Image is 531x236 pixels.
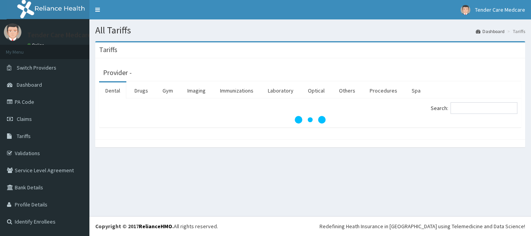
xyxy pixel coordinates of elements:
[99,46,117,53] h3: Tariffs
[461,5,470,15] img: User Image
[95,223,174,230] strong: Copyright © 2017 .
[475,6,525,13] span: Tender Care Medcare
[17,115,32,122] span: Claims
[451,102,517,114] input: Search:
[405,82,427,99] a: Spa
[181,82,212,99] a: Imaging
[156,82,179,99] a: Gym
[363,82,403,99] a: Procedures
[95,25,525,35] h1: All Tariffs
[27,42,46,48] a: Online
[103,69,132,76] h3: Provider -
[17,133,31,140] span: Tariffs
[17,81,42,88] span: Dashboard
[262,82,300,99] a: Laboratory
[295,104,326,135] svg: audio-loading
[17,64,56,71] span: Switch Providers
[27,31,91,38] p: Tender Care Medcare
[128,82,154,99] a: Drugs
[431,102,517,114] label: Search:
[333,82,362,99] a: Others
[214,82,260,99] a: Immunizations
[505,28,525,35] li: Tariffs
[302,82,331,99] a: Optical
[99,82,126,99] a: Dental
[476,28,505,35] a: Dashboard
[89,216,531,236] footer: All rights reserved.
[4,23,21,41] img: User Image
[139,223,172,230] a: RelianceHMO
[320,222,525,230] div: Redefining Heath Insurance in [GEOGRAPHIC_DATA] using Telemedicine and Data Science!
